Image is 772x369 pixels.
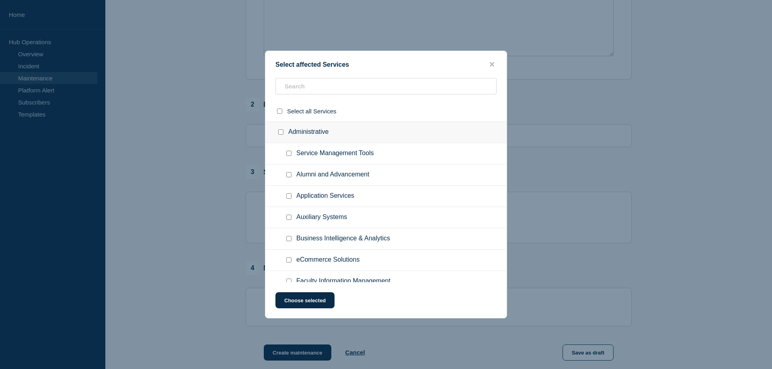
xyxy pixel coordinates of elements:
input: Administrative checkbox [278,129,283,135]
input: select all checkbox [277,109,282,114]
span: Faculty Information Management [296,277,390,285]
input: eCommerce Solutions checkbox [286,257,292,262]
button: Choose selected [275,292,335,308]
input: Alumni and Advancement checkbox [286,172,292,177]
input: Search [275,78,497,94]
span: eCommerce Solutions [296,256,359,264]
input: Application Services checkbox [286,193,292,199]
span: Select all Services [287,108,337,115]
button: close button [487,61,497,68]
span: Service Management Tools [296,150,374,158]
span: Auxiliary Systems [296,213,347,221]
span: Application Services [296,192,354,200]
input: Auxiliary Systems checkbox [286,215,292,220]
input: Service Management Tools checkbox [286,151,292,156]
input: Faculty Information Management checkbox [286,279,292,284]
span: Alumni and Advancement [296,171,369,179]
span: Business Intelligence & Analytics [296,235,390,243]
div: Select affected Services [265,61,507,68]
div: Administrative [265,121,507,143]
input: Business Intelligence & Analytics checkbox [286,236,292,241]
